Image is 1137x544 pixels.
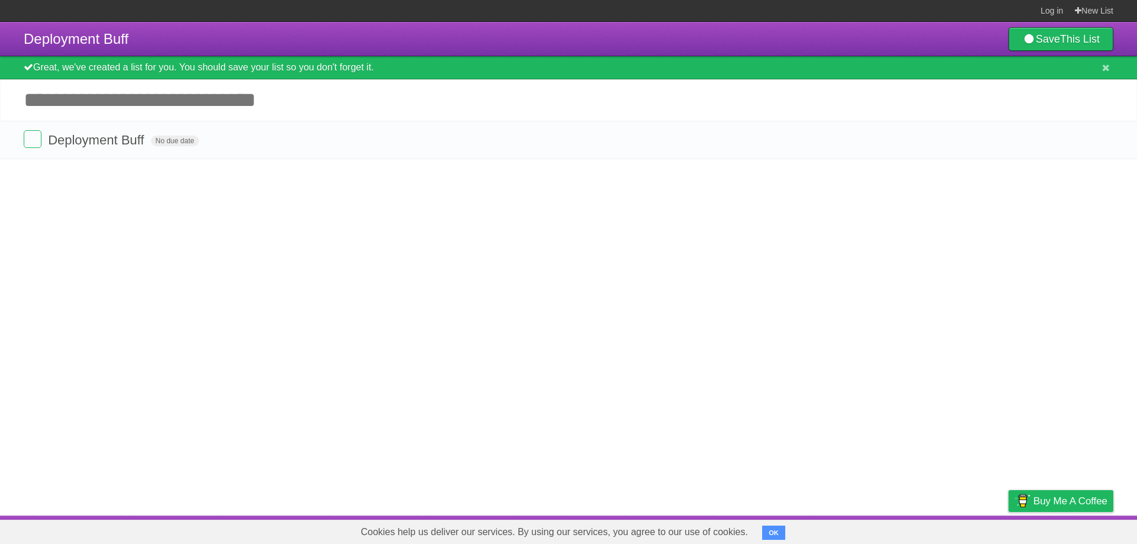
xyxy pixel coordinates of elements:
img: Buy me a coffee [1014,491,1030,511]
a: Developers [890,519,938,541]
span: Buy me a coffee [1033,491,1107,511]
b: This List [1060,33,1100,45]
a: Buy me a coffee [1008,490,1113,512]
a: Privacy [993,519,1024,541]
a: About [851,519,876,541]
button: OK [762,526,785,540]
a: Suggest a feature [1039,519,1113,541]
span: Deployment Buff [24,31,129,47]
a: Terms [953,519,979,541]
a: SaveThis List [1008,27,1113,51]
span: Cookies help us deliver our services. By using our services, you agree to our use of cookies. [349,520,760,544]
span: No due date [151,136,199,146]
span: Deployment Buff [48,133,147,147]
label: Done [24,130,41,148]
